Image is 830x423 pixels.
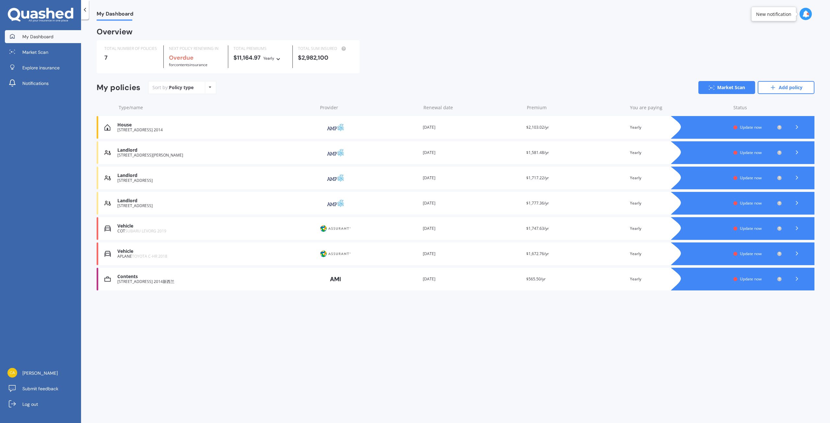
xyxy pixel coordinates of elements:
[526,276,546,282] span: $565.50/yr
[104,276,111,282] img: Contents
[117,279,314,284] div: [STREET_ADDRESS] 2014新西兰
[630,175,728,181] div: Yearly
[152,84,194,91] div: Sort by:
[423,276,521,282] div: [DATE]
[22,33,53,40] span: My Dashboard
[733,104,782,111] div: Status
[5,398,81,411] a: Log out
[319,273,352,285] img: AMI
[423,104,522,111] div: Renewal date
[423,251,521,257] div: [DATE]
[630,104,728,111] div: You are paying
[527,104,625,111] div: Premium
[97,11,133,19] span: My Dashboard
[630,225,728,232] div: Yearly
[320,104,418,111] div: Provider
[526,200,549,206] span: $1,777.36/yr
[117,223,314,229] div: Vehicle
[740,124,762,130] span: Update now
[298,54,352,61] div: $2,982,100
[7,368,17,378] img: 7c0bbd934aa07e54f658e21f70149ff4
[630,200,728,206] div: Yearly
[22,49,48,55] span: Market Scan
[104,149,111,156] img: Landlord
[740,226,762,231] span: Update now
[5,382,81,395] a: Submit feedback
[22,80,49,87] span: Notifications
[22,65,60,71] span: Explore insurance
[423,124,521,131] div: [DATE]
[5,367,81,380] a: [PERSON_NAME]
[117,153,314,158] div: [STREET_ADDRESS][PERSON_NAME]
[740,251,762,256] span: Update now
[233,54,287,62] div: $11,164.97
[5,30,81,43] a: My Dashboard
[740,150,762,155] span: Update now
[5,46,81,59] a: Market Scan
[423,175,521,181] div: [DATE]
[298,45,352,52] div: TOTAL SUM INSURED
[423,225,521,232] div: [DATE]
[119,104,315,111] div: Type/name
[104,45,158,52] div: TOTAL NUMBER OF POLICIES
[526,251,549,256] span: $1,672.76/yr
[125,228,166,234] span: SUBARU LEVORG 2019
[169,45,223,52] div: NEXT POLICY RENEWING IN
[169,62,207,67] span: for Contents insurance
[526,226,549,231] span: $1,747.63/yr
[5,61,81,74] a: Explore insurance
[740,276,762,282] span: Update now
[740,175,762,181] span: Update now
[117,229,314,233] div: COT
[319,147,352,159] img: AMP
[630,251,728,257] div: Yearly
[630,124,728,131] div: Yearly
[526,124,549,130] span: $2,103.02/yr
[630,149,728,156] div: Yearly
[630,276,728,282] div: Yearly
[169,84,194,91] div: Policy type
[698,81,755,94] a: Market Scan
[319,121,352,134] img: AMP
[97,29,133,35] div: Overview
[319,248,352,260] img: Protecta
[233,45,287,52] div: TOTAL PREMIUMS
[117,254,314,259] div: APLANE
[758,81,814,94] a: Add policy
[319,172,352,184] img: AMP
[263,55,274,62] div: Yearly
[756,11,791,17] div: New notification
[423,149,521,156] div: [DATE]
[104,175,111,181] img: Landlord
[117,178,314,183] div: [STREET_ADDRESS]
[22,385,58,392] span: Submit feedback
[117,198,314,204] div: Landlord
[104,200,111,206] img: Landlord
[526,150,549,155] span: $1,581.48/yr
[526,175,549,181] span: $1,717.22/yr
[5,77,81,90] a: Notifications
[97,83,140,92] div: My policies
[117,204,314,208] div: [STREET_ADDRESS]
[22,370,58,376] span: [PERSON_NAME]
[423,200,521,206] div: [DATE]
[117,274,314,279] div: Contents
[117,173,314,178] div: Landlord
[104,54,158,61] div: 7
[117,122,314,128] div: House
[117,147,314,153] div: Landlord
[117,128,314,132] div: [STREET_ADDRESS] 2014
[319,197,352,209] img: AMP
[117,249,314,254] div: Vehicle
[169,54,194,62] b: Overdue
[104,124,111,131] img: House
[22,401,38,407] span: Log out
[740,200,762,206] span: Update now
[104,225,111,232] img: Vehicle
[132,253,167,259] span: TOYOTA C-HR 2018
[319,222,352,235] img: Protecta
[104,251,111,257] img: Vehicle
